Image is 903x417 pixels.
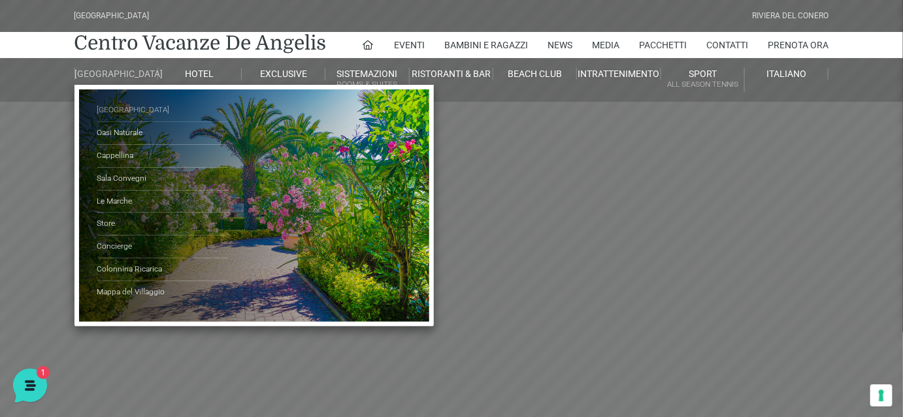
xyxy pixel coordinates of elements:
span: 1 [131,296,140,305]
a: Hotel [158,68,242,80]
a: Store [97,213,228,236]
h2: Ciao da De Angelis Resort 👋 [10,10,220,52]
div: Riviera Del Conero [753,10,829,22]
p: La nostra missione è rendere la tua esperienza straordinaria! [10,57,220,84]
a: SistemazioniRooms & Suites [325,68,409,92]
button: Home [10,297,91,327]
a: Media [593,32,620,58]
a: Italiano [745,68,829,80]
a: [DEMOGRAPHIC_DATA] tutto [116,104,240,115]
a: Centro Vacanze De Angelis [74,30,327,56]
button: Inizia una conversazione [21,164,240,191]
a: Exclusive [242,68,325,80]
span: Inizia una conversazione [85,172,193,183]
p: Aiuto [201,315,220,327]
a: Intrattenimento [577,68,661,80]
a: Pacchetti [640,32,687,58]
span: Le tue conversazioni [21,104,111,115]
button: 1Messaggi [91,297,171,327]
p: [DATE] [215,125,240,137]
p: Home [39,315,61,327]
p: Messaggi [113,315,148,327]
iframe: Customerly Messenger Launcher [10,366,50,405]
a: News [548,32,573,58]
a: Mappa del Villaggio [97,281,228,303]
a: Concierge [97,236,228,258]
small: All Season Tennis [661,78,744,91]
a: Ristoranti & Bar [410,68,493,80]
a: Cappellina [97,145,228,168]
button: Le tue preferenze relative al consenso per le tecnologie di tracciamento [870,384,893,407]
img: light [21,127,47,153]
a: Eventi [395,32,425,58]
span: [PERSON_NAME] [55,125,207,138]
a: Beach Club [493,68,577,80]
a: [GEOGRAPHIC_DATA] [74,68,158,80]
a: [GEOGRAPHIC_DATA] [97,99,228,122]
a: Sala Convegni [97,168,228,191]
a: [PERSON_NAME]Ciao! Benvenuto al [GEOGRAPHIC_DATA]! Come posso aiutarti![DATE]1 [16,120,246,159]
a: Bambini e Ragazzi [445,32,529,58]
span: Italiano [766,69,806,79]
div: [GEOGRAPHIC_DATA] [74,10,150,22]
span: 1 [227,141,240,154]
a: Oasi Naturale [97,122,228,145]
p: Ciao! Benvenuto al [GEOGRAPHIC_DATA]! Come posso aiutarti! [55,141,207,154]
button: Aiuto [171,297,251,327]
small: Rooms & Suites [325,78,408,91]
a: SportAll Season Tennis [661,68,745,92]
a: Prenota Ora [768,32,829,58]
a: Le Marche [97,191,228,213]
a: Contatti [707,32,749,58]
span: Trova una risposta [21,217,102,227]
a: Apri Centro Assistenza [139,217,240,227]
input: Cerca un articolo... [29,245,214,258]
a: Colonnina Ricarica [97,258,228,281]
